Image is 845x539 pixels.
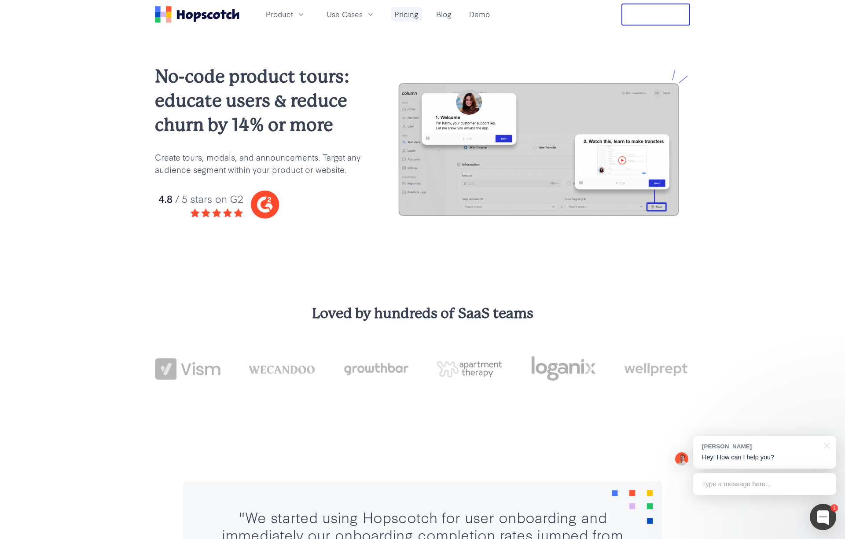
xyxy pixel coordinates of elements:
a: Home [155,6,239,23]
div: 1 [830,504,838,512]
h3: Loved by hundreds of SaaS teams [155,304,690,323]
p: Create tours, modals, and announcements. Target any audience segment within your product or website. [155,151,361,176]
a: Demo [466,7,493,22]
button: Product [261,7,311,22]
span: Use Cases [327,9,363,20]
img: loganix-logo [530,352,596,386]
span: Product [266,9,293,20]
div: Type a message here... [693,473,836,495]
h2: No-code product tours: educate users & reduce churn by 14% or more [155,64,361,137]
img: wecandoo-logo [249,364,314,374]
img: png-apartment-therapy-house-studio-apartment-home [437,361,502,378]
img: hopscotch product tours for saas businesses [389,69,690,229]
img: hopscotch g2 [155,186,361,224]
button: Free Trial [621,4,690,26]
img: Mark Spera [675,452,688,466]
img: vism logo [155,358,220,380]
a: Pricing [391,7,422,22]
img: wellprept logo [625,360,690,378]
button: Use Cases [321,7,380,22]
div: [PERSON_NAME] [702,442,819,451]
img: growthbar-logo [343,363,408,375]
p: Hey! How can I help you? [702,453,827,462]
a: Blog [433,7,455,22]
